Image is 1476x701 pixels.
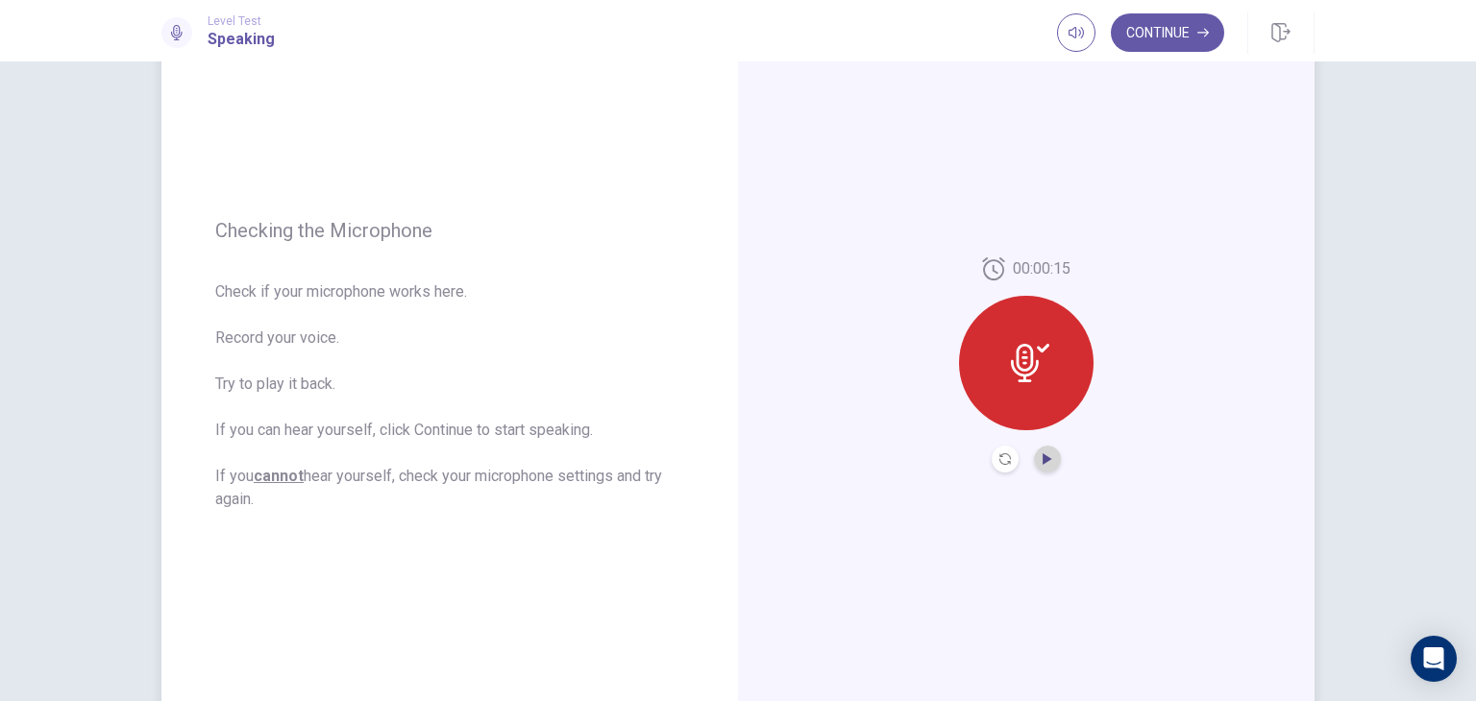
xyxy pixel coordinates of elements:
[208,14,275,28] span: Level Test
[1111,13,1224,52] button: Continue
[992,446,1019,472] button: Record Again
[1411,636,1457,682] div: Open Intercom Messenger
[215,219,684,242] span: Checking the Microphone
[1013,257,1070,280] span: 00:00:15
[208,28,275,51] h1: Speaking
[254,467,304,485] u: cannot
[215,280,684,511] span: Check if your microphone works here. Record your voice. Try to play it back. If you can hear your...
[1034,446,1061,472] button: Play Audio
